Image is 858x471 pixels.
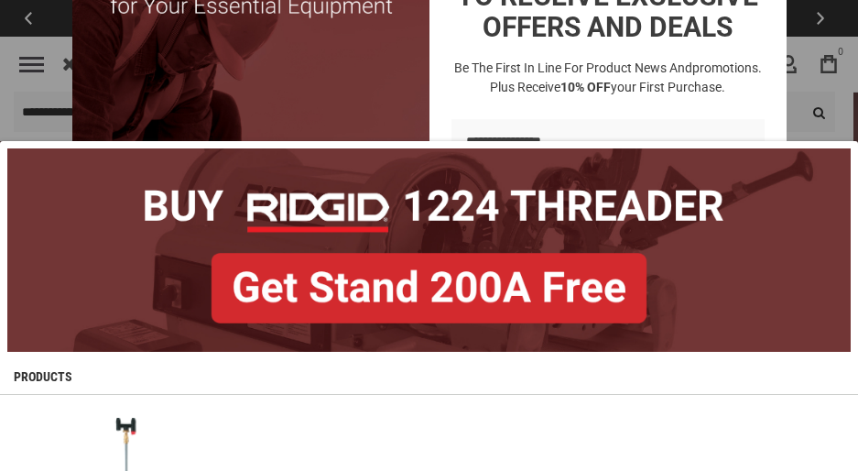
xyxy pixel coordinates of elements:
[211,24,233,46] button: Open LiveChat chat widget
[7,148,851,162] a: BOGO: Buy RIDGID® 1224 Threader, Get Stand 200A Free!
[560,80,611,94] strong: 10% OFF
[14,370,72,383] span: Products
[7,148,851,352] img: BOGO: Buy RIDGID® 1224 Threader, Get Stand 200A Free!
[26,27,207,42] p: We're away right now. Please check back later!
[490,60,762,94] span: promotions. Plus receive your first purchase.
[451,119,765,166] input: Email field
[448,59,768,97] h3: Be the first in line for product news and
